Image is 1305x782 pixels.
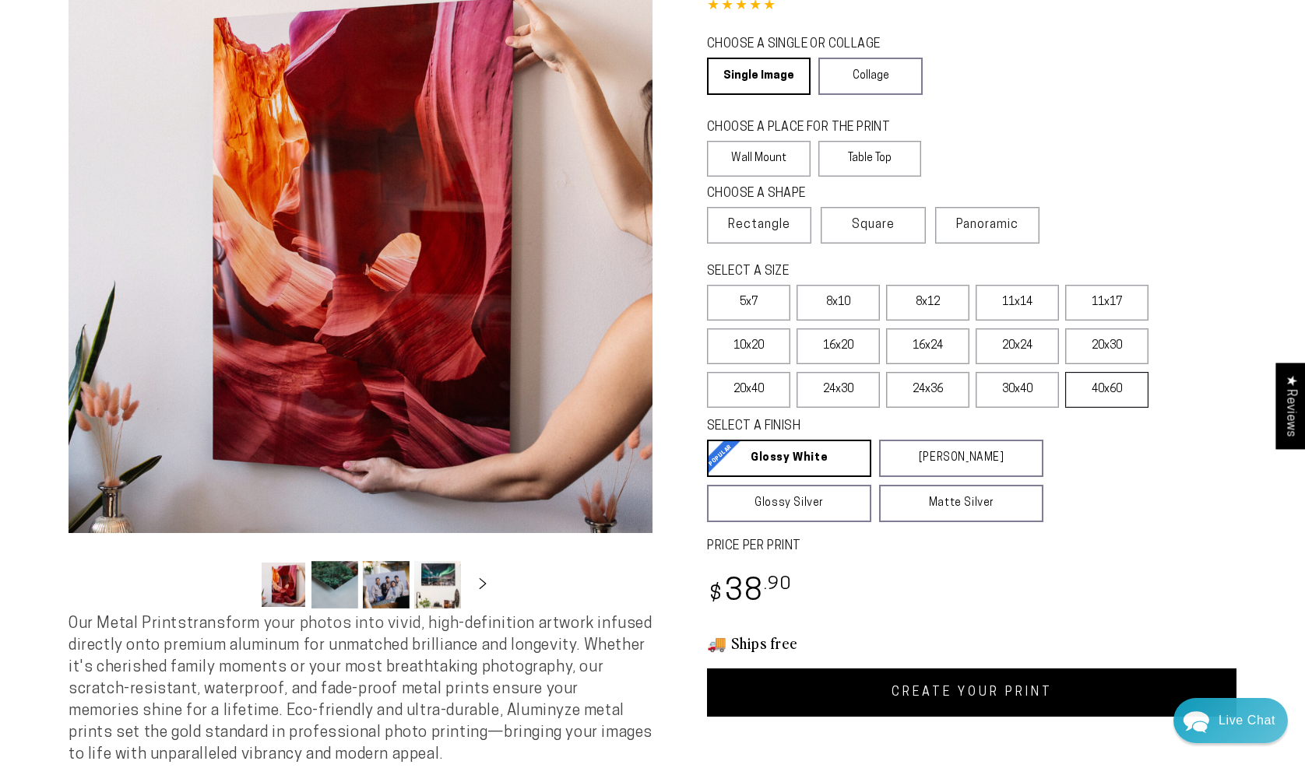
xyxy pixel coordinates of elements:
a: Collage [818,58,922,95]
label: 20x24 [976,328,1059,364]
sup: .90 [764,576,792,594]
label: 20x30 [1065,328,1148,364]
div: Click to open Judge.me floating reviews tab [1275,363,1305,449]
label: 8x10 [797,285,880,321]
label: PRICE PER PRINT [707,538,1236,556]
a: Glossy White [707,440,871,477]
a: [PERSON_NAME] [879,440,1043,477]
button: Load image 1 in gallery view [260,561,307,608]
a: Matte Silver [879,485,1043,522]
legend: CHOOSE A SHAPE [707,185,909,203]
legend: SELECT A SIZE [707,263,1018,281]
span: Panoramic [956,219,1018,231]
div: Contact Us Directly [1219,698,1275,743]
bdi: 38 [707,577,792,608]
button: Load image 3 in gallery view [363,561,410,608]
label: 20x40 [707,372,790,408]
span: Square [852,216,895,234]
legend: SELECT A FINISH [707,418,1006,436]
legend: CHOOSE A SINGLE OR COLLAGE [707,36,908,54]
span: $ [709,584,723,605]
label: 40x60 [1065,372,1148,408]
label: Table Top [818,141,922,177]
label: 16x20 [797,328,880,364]
h3: 🚚 Ships free [707,633,1236,653]
label: 5x7 [707,285,790,321]
label: Wall Mount [707,141,811,177]
legend: CHOOSE A PLACE FOR THE PRINT [707,119,907,137]
label: 16x24 [886,328,969,364]
a: Glossy Silver [707,485,871,522]
label: 11x14 [976,285,1059,321]
label: 10x20 [707,328,790,364]
button: Slide right [466,567,500,601]
button: Load image 4 in gallery view [414,561,461,608]
label: 8x12 [886,285,969,321]
label: 24x30 [797,372,880,408]
button: Slide left [221,567,255,601]
div: Chat widget toggle [1173,698,1288,743]
span: Our Metal Prints transform your photos into vivid, high-definition artwork infused directly onto ... [69,616,652,763]
label: 11x17 [1065,285,1148,321]
a: CREATE YOUR PRINT [707,668,1236,717]
button: Load image 2 in gallery view [311,561,358,608]
label: 24x36 [886,372,969,408]
a: Single Image [707,58,811,95]
label: 30x40 [976,372,1059,408]
span: Rectangle [728,216,790,234]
